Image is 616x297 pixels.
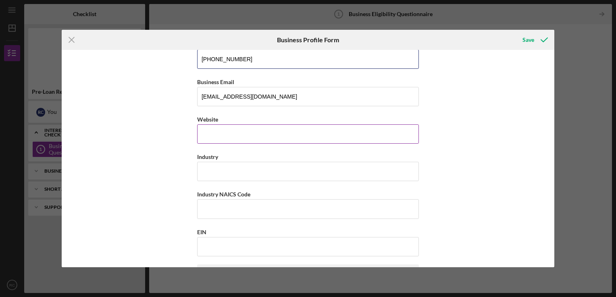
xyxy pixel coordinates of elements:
[277,36,339,43] h6: Business Profile Form
[197,153,218,160] label: Industry
[197,116,218,123] label: Website
[197,191,250,198] label: Industry NAICS Code
[197,229,206,235] label: EIN
[522,32,534,48] div: Save
[514,32,554,48] button: Save
[197,78,234,85] label: Business Email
